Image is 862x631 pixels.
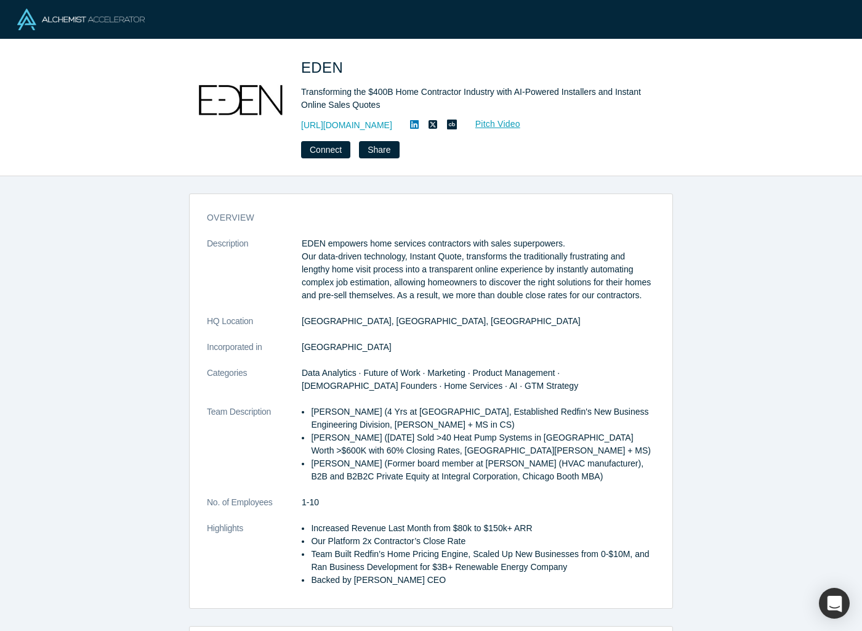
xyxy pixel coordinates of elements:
[301,59,347,76] span: EDEN
[311,535,655,548] li: Our Platform 2x Contractor’s Close Rate
[301,86,646,112] div: Transforming the $400B Home Contractor Industry with AI-Powered Installers and Instant Online Sal...
[302,368,578,391] span: Data Analytics · Future of Work · Marketing · Product Management · [DEMOGRAPHIC_DATA] Founders · ...
[207,367,302,405] dt: Categories
[311,522,655,535] li: Increased Revenue Last Month from $80k to $150k+ ARR
[198,57,284,143] img: EDEN's Logo
[359,141,399,158] button: Share
[311,431,655,457] li: [PERSON_NAME] ([DATE] Sold >40 Heat Pump Systems in [GEOGRAPHIC_DATA] Worth >$600K with 60% Closi...
[311,457,655,483] li: [PERSON_NAME] (Former board member at [PERSON_NAME] (HVAC manufacturer), B2B and B2B2C Private Eq...
[207,211,638,224] h3: overview
[311,405,655,431] li: [PERSON_NAME] (4 Yrs at [GEOGRAPHIC_DATA], Established Redfin's New Business Engineering Division...
[462,117,521,131] a: Pitch Video
[207,522,302,600] dt: Highlights
[207,405,302,496] dt: Team Description
[311,574,655,587] li: Backed by [PERSON_NAME] CEO
[17,9,145,30] img: Alchemist Logo
[302,496,655,509] dd: 1-10
[311,548,655,574] li: Team Built Redfin’s Home Pricing Engine, Scaled Up New Businesses from 0-$10M, and Ran Business D...
[207,341,302,367] dt: Incorporated in
[302,315,655,328] dd: [GEOGRAPHIC_DATA], [GEOGRAPHIC_DATA], [GEOGRAPHIC_DATA]
[301,119,392,132] a: [URL][DOMAIN_NAME]
[207,315,302,341] dt: HQ Location
[207,496,302,522] dt: No. of Employees
[301,141,350,158] button: Connect
[302,341,655,354] dd: [GEOGRAPHIC_DATA]
[302,237,655,302] p: EDEN empowers home services contractors with sales superpowers. Our data-driven technology, Insta...
[207,237,302,315] dt: Description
